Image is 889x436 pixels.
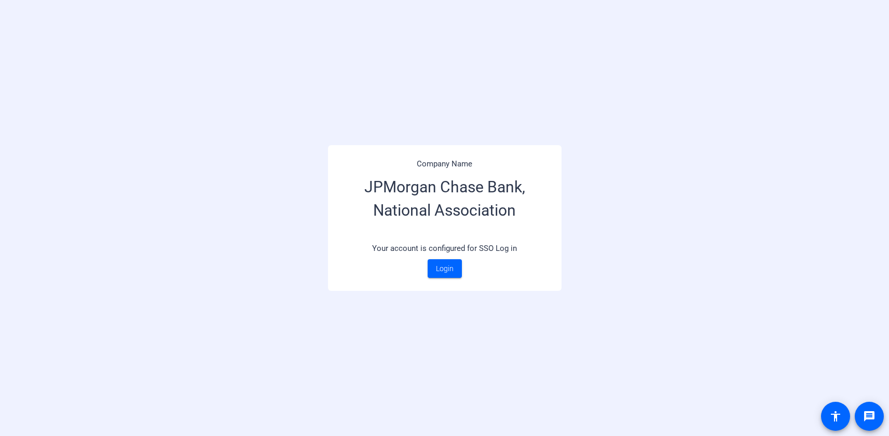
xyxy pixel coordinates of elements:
p: Your account is configured for SSO Log in [341,237,549,260]
a: Login [428,259,462,278]
mat-icon: accessibility [829,410,842,423]
p: Company Name [341,158,549,170]
h3: JPMorgan Chase Bank, National Association [341,170,549,237]
mat-icon: message [863,410,876,423]
span: Login [436,263,454,274]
